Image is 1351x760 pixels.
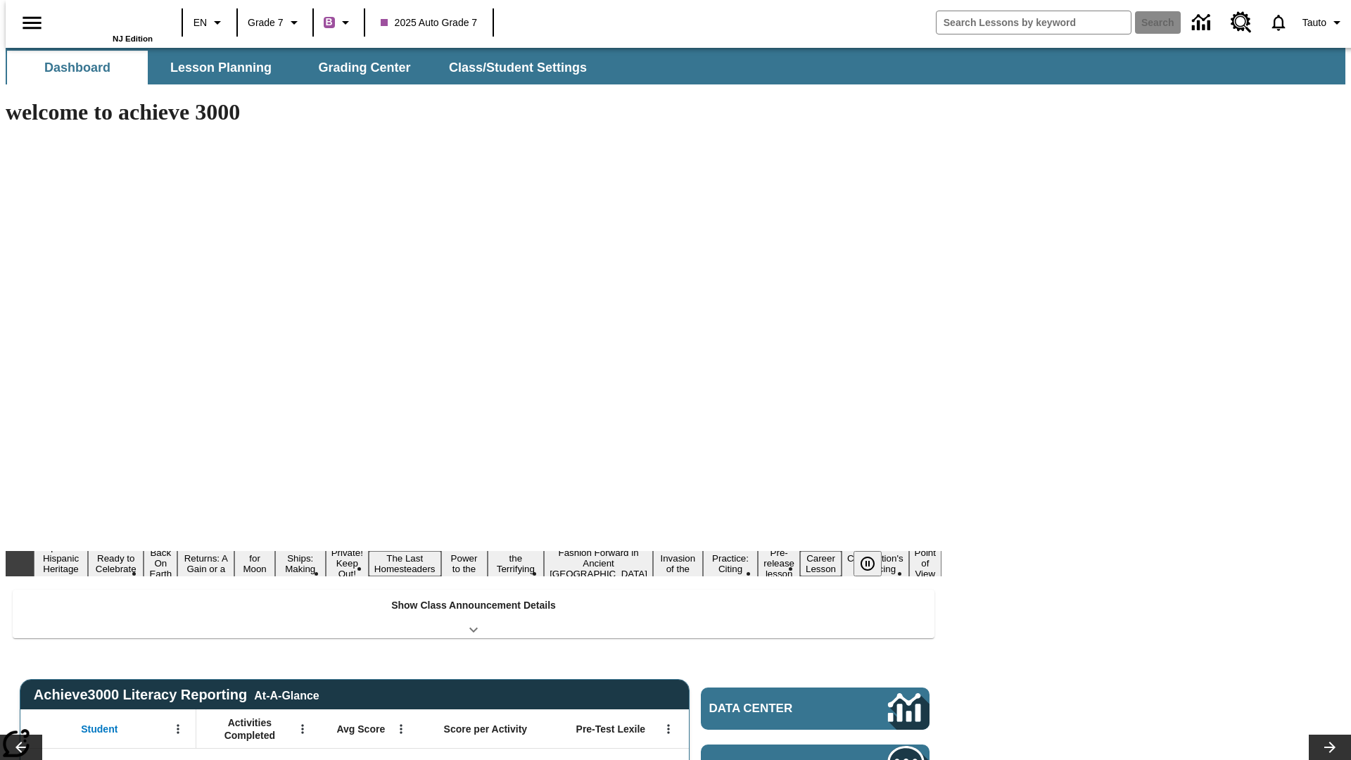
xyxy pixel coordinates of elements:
h1: welcome to achieve 3000 [6,99,941,125]
button: Slide 15 Career Lesson [800,551,842,576]
span: Activities Completed [203,716,296,742]
button: Open Menu [658,718,679,740]
button: Slide 11 Fashion Forward in Ancient Rome [544,545,653,581]
span: Pre-Test Lexile [576,723,646,735]
div: At-A-Glance [254,687,319,702]
a: Data Center [701,688,930,730]
button: Slide 2 Get Ready to Celebrate Juneteenth! [88,540,144,587]
button: Slide 6 Cruise Ships: Making Waves [275,540,326,587]
span: Score per Activity [444,723,528,735]
button: Slide 4 Free Returns: A Gain or a Drain? [177,540,234,587]
div: SubNavbar [6,51,600,84]
button: Open Menu [292,718,313,740]
div: Show Class Announcement Details [13,590,934,638]
div: Home [61,5,153,43]
input: search field [937,11,1131,34]
span: Student [81,723,118,735]
button: Slide 12 The Invasion of the Free CD [653,540,703,587]
button: Open side menu [11,2,53,44]
span: Data Center [709,702,841,716]
a: Data Center [1184,4,1222,42]
button: Open Menu [167,718,189,740]
p: Show Class Announcement Details [391,598,556,613]
button: Slide 16 The Constitution's Balancing Act [842,540,909,587]
div: SubNavbar [6,48,1345,84]
span: B [326,13,333,31]
span: Achieve3000 Literacy Reporting [34,687,319,703]
span: 2025 Auto Grade 7 [381,15,478,30]
button: Slide 3 Back On Earth [144,545,177,581]
button: Boost Class color is purple. Change class color [318,10,360,35]
button: Lesson Planning [151,51,291,84]
button: Slide 1 ¡Viva Hispanic Heritage Month! [34,540,88,587]
button: Class/Student Settings [438,51,598,84]
button: Slide 13 Mixed Practice: Citing Evidence [703,540,759,587]
button: Grade: Grade 7, Select a grade [242,10,308,35]
button: Slide 8 The Last Homesteaders [369,551,441,576]
a: Home [61,6,153,34]
button: Slide 9 Solar Power to the People [441,540,488,587]
button: Slide 10 Attack of the Terrifying Tomatoes [488,540,545,587]
button: Language: EN, Select a language [187,10,232,35]
button: Dashboard [7,51,148,84]
a: Notifications [1260,4,1297,41]
div: Pause [854,551,896,576]
button: Grading Center [294,51,435,84]
span: Avg Score [336,723,385,735]
span: NJ Edition [113,34,153,43]
button: Lesson carousel, Next [1309,735,1351,760]
span: Grade 7 [248,15,284,30]
span: EN [194,15,207,30]
button: Slide 5 Time for Moon Rules? [234,540,274,587]
span: Tauto [1302,15,1326,30]
a: Resource Center, Will open in new tab [1222,4,1260,42]
button: Pause [854,551,882,576]
button: Open Menu [391,718,412,740]
button: Slide 7 Private! Keep Out! [326,545,369,581]
button: Profile/Settings [1297,10,1351,35]
button: Slide 17 Point of View [909,545,941,581]
button: Slide 14 Pre-release lesson [758,545,800,581]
